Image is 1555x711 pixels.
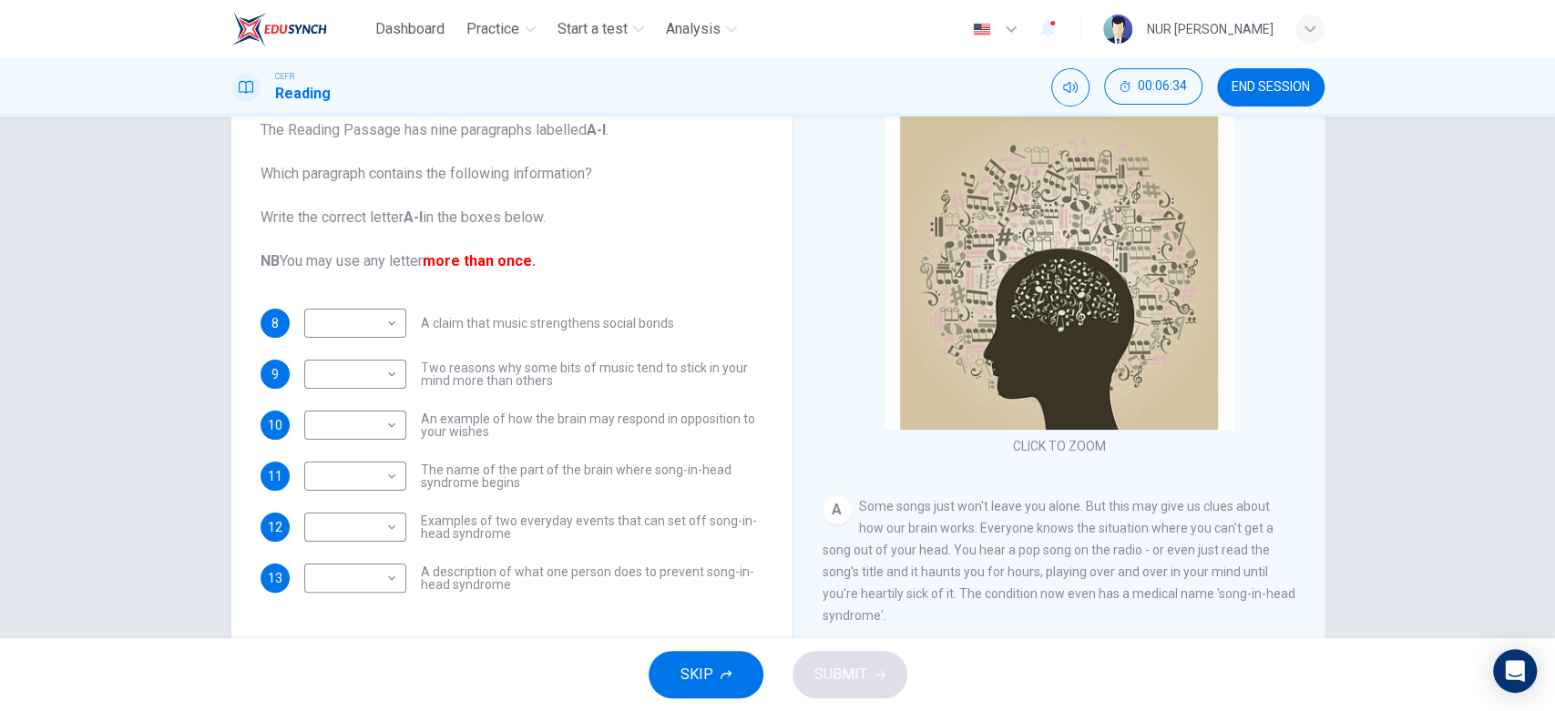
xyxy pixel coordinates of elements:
[261,119,763,272] span: The Reading Passage has nine paragraphs labelled . Which paragraph contains the following informa...
[271,317,279,330] span: 8
[268,572,282,584] span: 13
[275,70,294,83] span: CEFR
[421,565,763,591] span: A description of what one person does to prevent song-in-head syndrome
[421,361,763,387] span: Two reasons why some bits of music tend to stick in your mind more than others
[1138,79,1187,94] span: 00:06:34
[421,514,763,540] span: Examples of two everyday events that can set off song-in-head syndrome
[268,521,282,533] span: 12
[466,18,519,40] span: Practice
[1103,15,1132,44] img: Profile picture
[231,11,327,47] img: EduSynch logo
[659,13,744,46] button: Analysis
[823,499,1295,623] span: Some songs just won't leave you alone. But this may give us clues about how our brain works. Ever...
[404,208,423,226] b: A-l
[666,18,721,40] span: Analysis
[1217,68,1325,107] button: END SESSION
[587,121,606,138] b: A-l
[268,470,282,482] span: 11
[275,83,331,105] h1: Reading
[1104,68,1202,105] button: 00:06:34
[459,13,543,46] button: Practice
[823,495,852,524] div: A
[268,419,282,432] span: 10
[368,13,452,46] button: Dashboard
[261,252,280,269] b: NB
[231,11,369,47] a: EduSynch logo
[649,651,763,698] button: SKIP
[1493,649,1537,693] div: Open Intercom Messenger
[1147,18,1274,40] div: NUR [PERSON_NAME]
[1051,68,1090,107] div: Mute
[558,18,628,40] span: Start a test
[680,662,713,687] span: SKIP
[970,23,993,36] img: en
[375,18,445,40] span: Dashboard
[1232,80,1310,95] span: END SESSION
[421,412,763,438] span: An example of how the brain may respond in opposition to your wishes
[421,463,763,489] span: The name of the part of the brain where song-in-head syndrome begins
[271,368,279,381] span: 9
[1104,68,1202,107] div: Hide
[421,317,674,330] span: A claim that music strengthens social bonds
[550,13,651,46] button: Start a test
[423,252,536,269] font: more than once.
